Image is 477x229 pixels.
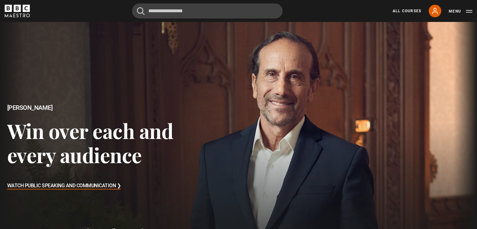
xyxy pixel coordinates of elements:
[7,119,191,167] h3: Win over each and every audience
[449,8,472,14] button: Toggle navigation
[5,5,30,17] svg: BBC Maestro
[132,3,283,19] input: Search
[137,7,145,15] button: Submit the search query
[393,8,421,14] a: All Courses
[7,104,191,111] h2: [PERSON_NAME]
[7,181,121,191] h3: Watch Public Speaking and Communication ❯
